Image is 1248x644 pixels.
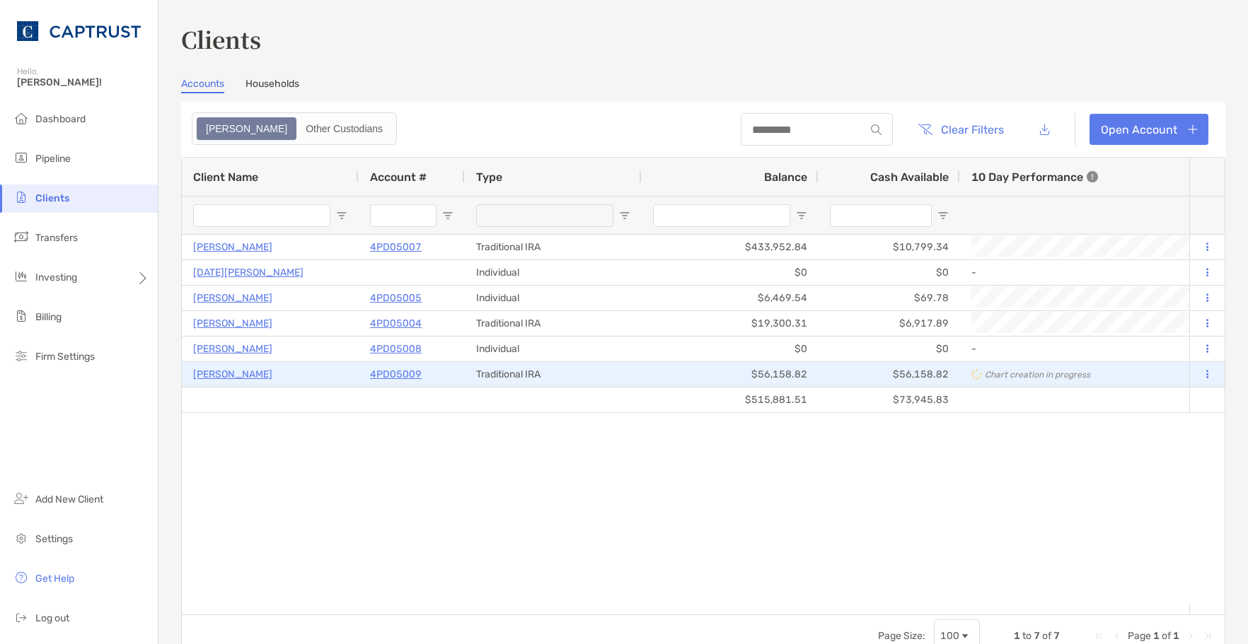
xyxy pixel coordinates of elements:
div: 100 [940,630,959,642]
div: Individual [465,336,642,361]
span: Type [476,170,502,184]
img: pipeline icon [13,149,30,166]
div: Last Page [1202,631,1213,642]
button: Open Filter Menu [442,210,453,221]
a: 4PD05008 [370,340,422,358]
span: of [1042,630,1051,642]
span: Dashboard [35,113,86,125]
span: Balance [764,170,807,184]
a: Open Account [1090,114,1208,145]
span: Client Name [193,170,258,184]
div: Previous Page [1111,631,1122,642]
span: of [1162,630,1171,642]
img: dashboard icon [13,110,30,127]
button: Open Filter Menu [619,210,630,221]
img: firm-settings icon [13,347,30,364]
div: 10 Day Performance [971,158,1098,196]
h3: Clients [181,23,1225,55]
div: Individual [465,260,642,285]
div: $56,158.82 [642,362,819,387]
img: add_new_client icon [13,490,30,507]
a: 4PD05009 [370,365,422,383]
a: Households [245,78,299,93]
span: 7 [1034,630,1040,642]
span: Transfers [35,232,78,244]
div: $73,945.83 [819,387,960,412]
div: Traditional IRA [465,311,642,336]
span: [PERSON_NAME]! [17,76,149,88]
div: $10,799.34 [819,235,960,259]
span: Investing [35,271,77,283]
a: [PERSON_NAME] [193,315,272,332]
a: 4PD05007 [370,238,422,256]
div: Page Size: [878,630,925,642]
img: clients icon [13,189,30,206]
div: - [971,337,1232,361]
a: [PERSON_NAME] [193,289,272,307]
span: 1 [1153,630,1160,642]
div: $515,881.51 [642,387,819,412]
input: Client Name Filter Input [193,204,330,227]
div: $56,158.82 [819,362,960,387]
div: $6,917.89 [819,311,960,336]
img: transfers icon [13,228,30,245]
img: settings icon [13,529,30,546]
div: $0 [819,336,960,361]
input: Cash Available Filter Input [830,204,932,227]
div: $19,300.31 [642,311,819,336]
div: Individual [465,286,642,310]
img: input icon [871,124,882,135]
span: 7 [1053,630,1060,642]
a: [PERSON_NAME] [193,340,272,358]
span: Billing [35,311,62,323]
input: Balance Filter Input [653,204,790,227]
span: Log out [35,612,69,624]
button: Open Filter Menu [796,210,807,221]
span: 1 [1173,630,1179,642]
div: $0 [642,260,819,285]
div: Next Page [1185,631,1196,642]
span: Account # [370,170,427,184]
div: $69.78 [819,286,960,310]
img: investing icon [13,268,30,285]
a: [PERSON_NAME] [193,238,272,256]
button: Open Filter Menu [937,210,949,221]
div: Zoe [198,119,295,139]
div: $0 [819,260,960,285]
a: Accounts [181,78,224,93]
div: $6,469.54 [642,286,819,310]
a: 4PD05005 [370,289,422,307]
span: Cash Available [870,170,949,184]
span: Pipeline [35,153,71,165]
a: [DATE][PERSON_NAME] [193,264,304,281]
span: 1 [1014,630,1020,642]
span: Get Help [35,573,74,585]
span: to [1022,630,1032,642]
img: get-help icon [13,569,30,586]
div: First Page [1094,631,1105,642]
button: Open Filter Menu [336,210,347,221]
a: [PERSON_NAME] [193,365,272,383]
button: Clear Filters [907,114,1015,145]
p: Chart creation in progress [985,370,1090,380]
img: logout icon [13,609,30,626]
span: Settings [35,533,73,545]
span: Clients [35,192,69,204]
span: Firm Settings [35,351,95,363]
div: Traditional IRA [465,235,642,259]
span: Page [1128,630,1151,642]
img: CAPTRUST Logo [17,6,141,57]
div: - [971,261,1232,284]
span: Add New Client [35,493,103,505]
div: $433,952.84 [642,235,819,259]
div: segmented control [192,112,397,145]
